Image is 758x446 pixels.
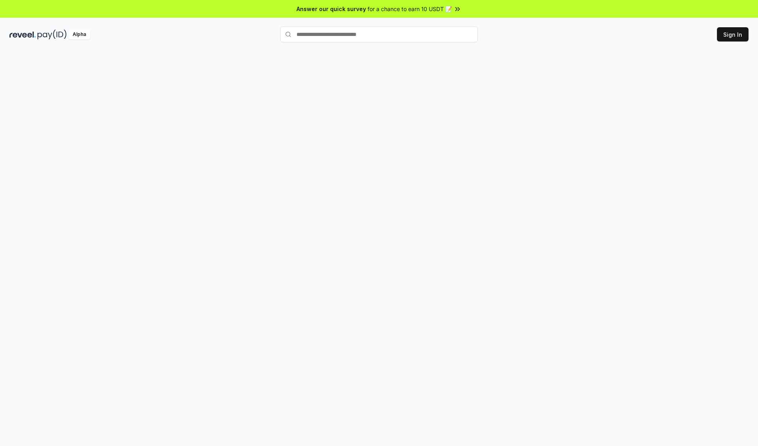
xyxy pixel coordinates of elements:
img: reveel_dark [9,30,36,40]
span: for a chance to earn 10 USDT 📝 [368,5,452,13]
span: Answer our quick survey [296,5,366,13]
img: pay_id [38,30,67,40]
button: Sign In [717,27,749,41]
div: Alpha [68,30,90,40]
